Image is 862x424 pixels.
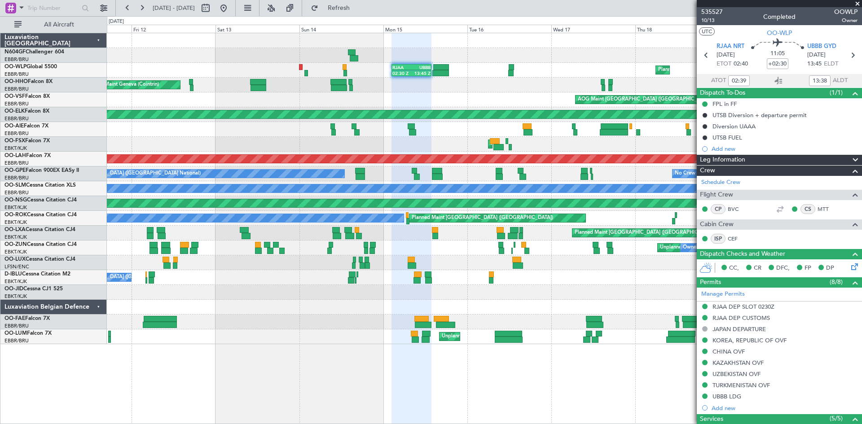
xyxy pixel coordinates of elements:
[712,325,766,333] div: JAPAN DEPARTURE
[700,249,785,259] span: Dispatch Checks and Weather
[712,303,774,310] div: RJAA DEP SLOT 0230Z
[712,134,742,141] div: UTSB FUEL
[215,25,299,33] div: Sat 13
[700,155,745,165] span: Leg Information
[392,70,411,76] div: 02:30 Z
[4,249,27,255] a: EBKT/KJK
[711,204,726,214] div: CP
[4,64,26,70] span: OO-WLP
[4,183,26,188] span: OO-SLM
[818,205,838,213] a: MTT
[50,271,201,284] div: No Crew [GEOGRAPHIC_DATA] ([GEOGRAPHIC_DATA] National)
[712,348,745,355] div: CHINA OVF
[578,93,734,106] div: AOG Maint [GEOGRAPHIC_DATA] ([GEOGRAPHIC_DATA] National)
[776,264,790,273] span: DFC,
[660,241,805,254] div: Unplanned Maint [GEOGRAPHIC_DATA]-[GEOGRAPHIC_DATA]
[4,293,27,300] a: EBKT/KJK
[299,25,383,33] div: Sun 14
[491,137,589,151] div: AOG Maint Kortrijk-[GEOGRAPHIC_DATA]
[4,227,75,232] a: OO-LXACessna Citation CJ4
[23,22,95,28] span: All Aircraft
[717,60,731,69] span: ETOT
[4,316,50,321] a: OO-FAEFalcon 7X
[4,115,29,122] a: EBBR/BRU
[717,51,735,60] span: [DATE]
[807,42,836,51] span: UBBB GYD
[4,286,23,292] span: OO-JID
[830,414,843,423] span: (5/5)
[50,167,201,180] div: No Crew [GEOGRAPHIC_DATA] ([GEOGRAPHIC_DATA] National)
[4,227,26,232] span: OO-LXA
[4,278,27,285] a: EBKT/KJK
[153,4,195,12] span: [DATE] - [DATE]
[701,178,740,187] a: Schedule Crew
[4,175,29,181] a: EBBR/BRU
[4,242,27,247] span: OO-ZUN
[85,78,159,92] div: Planned Maint Geneva (Cointrin)
[830,88,843,97] span: (1/1)
[4,331,52,336] a: OO-LUMFalcon 7X
[412,211,553,225] div: Planned Maint [GEOGRAPHIC_DATA] ([GEOGRAPHIC_DATA])
[27,1,79,15] input: Trip Number
[4,64,57,70] a: OO-WLPGlobal 5500
[4,168,79,173] a: OO-GPEFalcon 900EX EASy II
[754,264,761,273] span: CR
[4,168,26,173] span: OO-GPE
[4,286,63,292] a: OO-JIDCessna CJ1 525
[412,65,431,70] div: UBBB
[4,242,77,247] a: OO-ZUNCessna Citation CJ4
[711,76,726,85] span: ATOT
[4,138,50,144] a: OO-FSXFalcon 7X
[4,49,64,55] a: N604GFChallenger 604
[4,263,29,270] a: LFSN/ENC
[4,271,22,277] span: D-IBLU
[109,18,124,26] div: [DATE]
[809,75,831,86] input: --:--
[4,189,29,196] a: EBBR/BRU
[728,205,748,213] a: BVC
[392,65,411,70] div: RJAA
[307,1,361,15] button: Refresh
[800,204,815,214] div: CS
[4,257,26,262] span: OO-LUX
[4,204,27,211] a: EBKT/KJK
[712,337,787,344] div: KOREA, REPUBLIC OF OVF
[4,153,51,158] a: OO-LAHFalcon 7X
[635,25,719,33] div: Thu 18
[770,49,785,58] span: 11:05
[830,277,843,287] span: (8/8)
[717,42,744,51] span: RJAA NRT
[132,25,215,33] div: Fri 12
[700,219,734,230] span: Cabin Crew
[442,330,611,343] div: Unplanned Maint [GEOGRAPHIC_DATA] ([GEOGRAPHIC_DATA] National)
[4,197,27,203] span: OO-NSG
[412,70,431,76] div: 13:45 Z
[712,370,761,378] div: UZBEKISTAN OVF
[834,7,858,17] span: OOWLP
[712,359,764,367] div: KAZAKHSTAN OVF
[712,393,741,400] div: UBBB LDG
[807,60,822,69] span: 13:45
[4,219,27,226] a: EBKT/KJK
[575,226,716,240] div: Planned Maint [GEOGRAPHIC_DATA] ([GEOGRAPHIC_DATA])
[383,25,467,33] div: Mon 15
[729,264,739,273] span: CC,
[4,160,29,166] a: EBBR/BRU
[700,166,715,176] span: Crew
[767,28,792,38] span: OO-WLP
[4,109,25,114] span: OO-ELK
[734,60,748,69] span: 02:40
[834,17,858,24] span: Owner
[712,404,858,412] div: Add new
[4,316,25,321] span: OO-FAE
[826,264,834,273] span: DP
[4,79,28,84] span: OO-HHO
[833,76,848,85] span: ALDT
[320,5,358,11] span: Refresh
[728,75,750,86] input: --:--
[763,12,796,22] div: Completed
[4,71,29,78] a: EBBR/BRU
[4,212,27,218] span: OO-ROK
[711,234,726,244] div: ISP
[4,130,29,137] a: EBBR/BRU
